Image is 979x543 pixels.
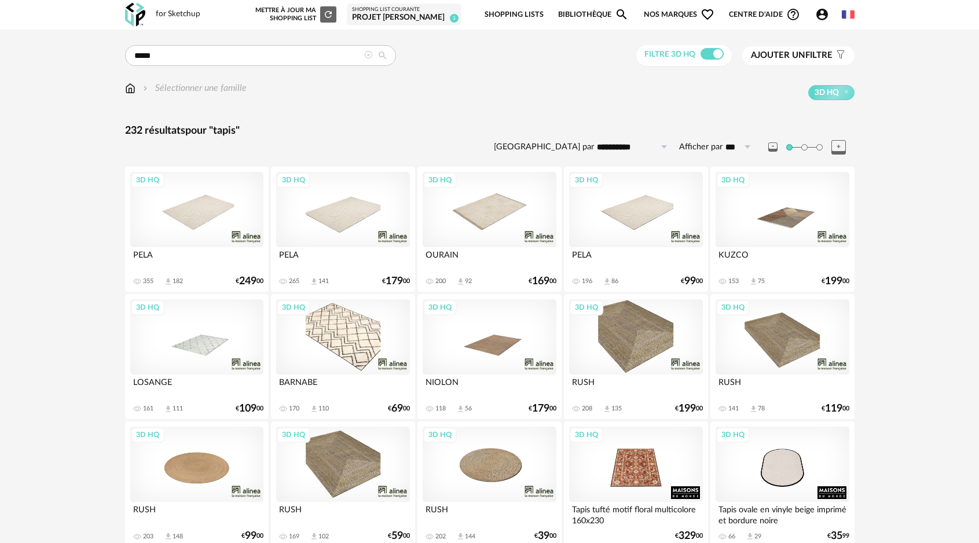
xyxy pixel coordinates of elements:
a: 3D HQ KUZCO 153 Download icon 75 €19900 [710,167,854,292]
span: Download icon [310,277,318,286]
div: 3D HQ [570,300,603,315]
div: PELA [569,247,702,270]
span: Account Circle icon [815,8,829,21]
div: 148 [173,533,183,541]
div: 118 [435,405,446,413]
div: 3D HQ [423,300,457,315]
div: € 00 [675,532,703,540]
div: NIOLON [423,375,556,398]
a: 3D HQ RUSH 141 Download icon 78 €11900 [710,294,854,419]
div: PELA [276,247,409,270]
span: 109 [239,405,256,413]
span: 199 [679,405,696,413]
a: BibliothèqueMagnify icon [558,1,629,28]
img: svg+xml;base64,PHN2ZyB3aWR0aD0iMTYiIGhlaWdodD0iMTciIHZpZXdCb3g9IjAgMCAxNiAxNyIgZmlsbD0ibm9uZSIgeG... [125,82,135,95]
a: 3D HQ PELA 265 Download icon 141 €17900 [271,167,415,292]
div: € 00 [388,405,410,413]
img: svg+xml;base64,PHN2ZyB3aWR0aD0iMTYiIGhlaWdodD0iMTYiIHZpZXdCb3g9IjAgMCAxNiAxNiIgZmlsbD0ibm9uZSIgeG... [141,82,150,95]
span: Download icon [164,277,173,286]
div: € 00 [681,277,703,285]
span: Download icon [164,532,173,541]
div: PELA [130,247,263,270]
div: LOSANGE [130,375,263,398]
span: Nos marques [644,1,714,28]
div: 3D HQ [423,427,457,442]
span: Heart Outline icon [701,8,714,21]
span: pour "tapis" [185,126,240,136]
span: Help Circle Outline icon [786,8,800,21]
div: € 00 [534,532,556,540]
span: Ajouter un [751,51,805,60]
div: € 00 [822,405,849,413]
div: for Sketchup [156,9,200,20]
div: € 00 [529,277,556,285]
div: RUSH [569,375,702,398]
label: Afficher par [679,142,723,153]
span: Magnify icon [615,8,629,21]
a: 3D HQ PELA 355 Download icon 182 €24900 [125,167,269,292]
div: RUSH [130,502,263,525]
div: 355 [143,277,153,285]
div: 232 résultats [125,124,855,138]
div: 169 [289,533,299,541]
div: 135 [611,405,622,413]
div: BARNABE [276,375,409,398]
span: Download icon [749,277,758,286]
div: 75 [758,277,765,285]
span: filtre [751,50,833,61]
div: 29 [754,533,761,541]
button: Ajouter unfiltre Filter icon [742,46,855,65]
span: 3D HQ [815,87,839,98]
div: Projet [PERSON_NAME] [352,13,456,23]
div: 196 [582,277,592,285]
div: Mettre à jour ma Shopping List [253,6,336,23]
div: 3D HQ [277,427,310,442]
div: 3D HQ [131,427,164,442]
div: 153 [728,277,739,285]
span: 99 [245,532,256,540]
span: Download icon [310,405,318,413]
div: 86 [611,277,618,285]
span: 69 [391,405,403,413]
img: fr [842,8,855,21]
a: 3D HQ PELA 196 Download icon 86 €9900 [564,167,707,292]
span: Download icon [603,277,611,286]
img: OXP [125,3,145,27]
div: 208 [582,405,592,413]
div: 56 [465,405,472,413]
div: 144 [465,533,475,541]
span: 59 [391,532,403,540]
div: Tapis tufté motif floral multicolore 160x230 [569,502,702,525]
div: € 99 [827,532,849,540]
span: Filter icon [833,50,846,61]
div: 265 [289,277,299,285]
div: Shopping List courante [352,6,456,13]
a: 3D HQ OURAIN 200 Download icon 92 €16900 [417,167,561,292]
span: 169 [532,277,549,285]
span: Centre d'aideHelp Circle Outline icon [729,8,800,21]
span: 99 [684,277,696,285]
div: 3D HQ [716,173,750,188]
div: 3D HQ [131,173,164,188]
div: 3D HQ [716,427,750,442]
span: 179 [532,405,549,413]
a: 3D HQ RUSH 208 Download icon 135 €19900 [564,294,707,419]
div: 111 [173,405,183,413]
a: 3D HQ LOSANGE 161 Download icon 111 €10900 [125,294,269,419]
div: 161 [143,405,153,413]
div: 92 [465,277,472,285]
div: € 00 [236,277,263,285]
div: 3D HQ [131,300,164,315]
span: Account Circle icon [815,8,834,21]
div: 202 [435,533,446,541]
span: Download icon [456,277,465,286]
div: 200 [435,277,446,285]
span: Download icon [456,532,465,541]
div: KUZCO [716,247,849,270]
span: 179 [386,277,403,285]
a: Shopping Lists [485,1,544,28]
div: € 00 [236,405,263,413]
div: 3D HQ [570,173,603,188]
span: Filtre 3D HQ [644,50,695,58]
div: 170 [289,405,299,413]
